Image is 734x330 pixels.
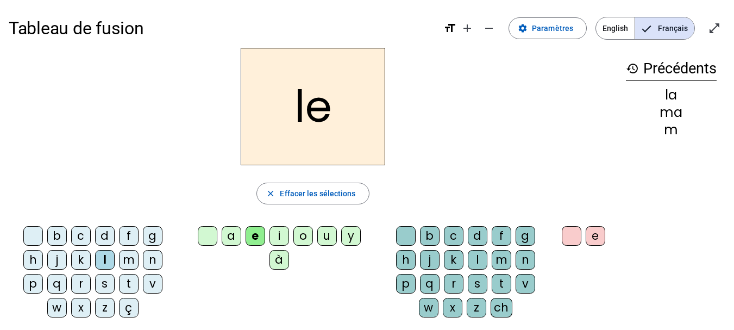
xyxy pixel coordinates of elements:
div: b [47,226,67,246]
mat-icon: history [626,62,639,75]
span: Effacer les sélections [280,187,355,200]
div: z [95,298,115,317]
div: j [47,250,67,270]
div: h [396,250,416,270]
div: v [516,274,535,294]
div: v [143,274,162,294]
div: j [420,250,440,270]
h2: le [241,48,385,165]
span: Français [635,17,694,39]
div: ç [119,298,139,317]
div: h [23,250,43,270]
div: r [71,274,91,294]
div: b [420,226,440,246]
mat-icon: format_size [443,22,456,35]
div: d [95,226,115,246]
div: p [23,274,43,294]
mat-icon: remove [482,22,495,35]
div: m [626,123,717,136]
div: n [143,250,162,270]
div: w [47,298,67,317]
button: Augmenter la taille de la police [456,17,478,39]
mat-icon: close [266,189,275,198]
mat-button-toggle-group: Language selection [595,17,695,40]
button: Paramètres [509,17,587,39]
div: t [119,274,139,294]
div: w [419,298,438,317]
div: a [222,226,241,246]
div: o [293,226,313,246]
div: k [71,250,91,270]
div: e [586,226,605,246]
div: l [95,250,115,270]
button: Effacer les sélections [256,183,369,204]
div: n [516,250,535,270]
div: à [269,250,289,270]
div: e [246,226,265,246]
div: d [468,226,487,246]
mat-icon: add [461,22,474,35]
div: x [443,298,462,317]
div: y [341,226,361,246]
div: c [71,226,91,246]
div: ma [626,106,717,119]
div: g [143,226,162,246]
div: s [95,274,115,294]
div: f [119,226,139,246]
span: English [596,17,635,39]
div: g [516,226,535,246]
div: k [444,250,463,270]
div: m [492,250,511,270]
h1: Tableau de fusion [9,11,435,46]
div: r [444,274,463,294]
h3: Précédents [626,57,717,81]
button: Entrer en plein écran [704,17,725,39]
div: m [119,250,139,270]
div: l [468,250,487,270]
mat-icon: open_in_full [708,22,721,35]
div: i [269,226,289,246]
div: p [396,274,416,294]
div: t [492,274,511,294]
div: u [317,226,337,246]
div: la [626,89,717,102]
div: s [468,274,487,294]
button: Diminuer la taille de la police [478,17,500,39]
div: ch [491,298,512,317]
mat-icon: settings [518,23,528,33]
div: z [467,298,486,317]
div: q [47,274,67,294]
div: f [492,226,511,246]
div: c [444,226,463,246]
span: Paramètres [532,22,573,35]
div: q [420,274,440,294]
div: x [71,298,91,317]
